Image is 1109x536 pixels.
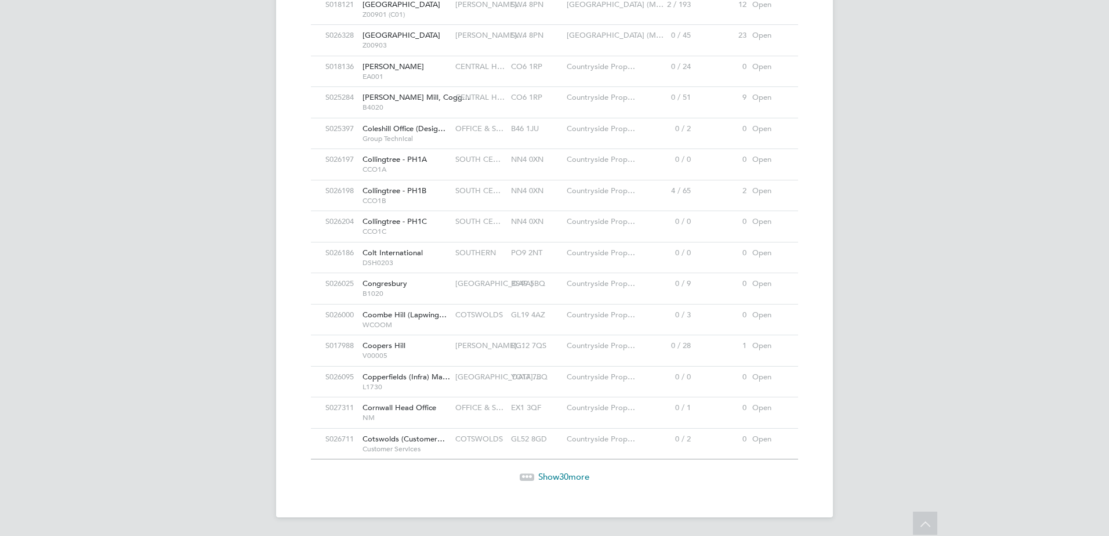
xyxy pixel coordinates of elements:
span: Cornwall Head Office [363,403,436,412]
div: 0 [694,429,749,450]
div: S025397 [322,118,360,140]
span: Congresbury [363,278,407,288]
span: [PERSON_NAME]… [455,30,524,40]
div: 0 / 2 [638,118,694,140]
div: B46 1JU [508,118,564,140]
span: Countryside Prop… [567,434,635,444]
span: B1020 [363,289,450,298]
span: Countryside Prop… [567,403,635,412]
div: GL19 4AZ [508,305,564,326]
div: S026328 [322,25,360,46]
div: S026000 [322,305,360,326]
span: [PERSON_NAME] [363,61,424,71]
span: CENTRAL H… [455,61,505,71]
span: Show more [538,471,589,482]
div: 0 / 3 [638,305,694,326]
a: S018136[PERSON_NAME] EA001CENTRAL H…CO6 1RPCountryside Prop…0 / 240Open [322,56,787,66]
div: 2 [694,180,749,202]
span: WCOOM [363,320,450,329]
span: SOUTH CE… [455,216,501,226]
div: CO6 1RP [508,87,564,108]
span: [GEOGRAPHIC_DATA] (M… [567,30,664,40]
div: RG12 7QS [508,335,564,357]
span: Countryside Prop… [567,154,635,164]
div: NN4 0XN [508,180,564,202]
div: S026204 [322,211,360,233]
div: S018136 [322,56,360,78]
div: 0 [694,149,749,171]
div: Open [749,25,787,46]
a: S026711Cotswolds (Customer… Customer ServicesCOTSWOLDSGL52 8GDCountryside Prop…0 / 20Open [322,428,787,438]
div: 0 / 0 [638,367,694,388]
span: Cotswolds (Customer… [363,434,445,444]
span: Countryside Prop… [567,92,635,102]
span: Collingtree - PH1B [363,186,426,195]
div: 0 / 0 [638,242,694,264]
span: Collingtree - PH1C [363,216,427,226]
div: 0 [694,273,749,295]
div: 0 / 0 [638,149,694,171]
span: Z00903 [363,41,450,50]
div: S026186 [322,242,360,264]
span: Collingtree - PH1A [363,154,427,164]
span: [GEOGRAPHIC_DATA] [363,30,440,40]
div: Open [749,367,787,388]
div: Open [749,56,787,78]
a: S025397Coleshill Office (Desig… Group TechnicalOFFICE & S…B46 1JUCountryside Prop…0 / 20Open [322,118,787,128]
span: Countryside Prop… [567,372,635,382]
span: Copperfields (Infra) Ma… [363,372,450,382]
div: 9 [694,87,749,108]
span: EA001 [363,72,450,81]
div: S026198 [322,180,360,202]
span: Countryside Prop… [567,61,635,71]
div: 0 / 9 [638,273,694,295]
span: NM [363,413,450,422]
div: BS49 5BQ [508,273,564,295]
a: S026198Collingtree - PH1B CCO1BSOUTH CE…NN4 0XNCountryside Prop…4 / 652Open [322,180,787,190]
span: CCO1A [363,165,450,174]
div: NN4 0XN [508,211,564,233]
span: Countryside Prop… [567,341,635,350]
span: Countryside Prop… [567,248,635,258]
div: 0 [694,118,749,140]
span: Coopers Hill [363,341,405,350]
span: Z00901 (C01) [363,10,450,19]
div: Open [749,118,787,140]
div: 0 [694,242,749,264]
div: Open [749,180,787,202]
span: SOUTH CE… [455,154,501,164]
span: 30 [559,471,568,482]
a: S027311Cornwall Head Office NMOFFICE & S…EX1 3QFCountryside Prop…0 / 10Open [322,397,787,407]
span: COTSWOLDS [455,434,503,444]
span: Coleshill Office (Desig… [363,124,445,133]
div: S025284 [322,87,360,108]
span: Countryside Prop… [567,310,635,320]
span: CCO1B [363,196,450,205]
span: [GEOGRAPHIC_DATA]… [455,372,541,382]
div: Open [749,429,787,450]
span: SOUTHERN [455,248,496,258]
span: [PERSON_NAME] Mill, Cogg… [363,92,470,102]
a: S026000Coombe Hill (Lapwing… WCOOMCOTSWOLDSGL19 4AZCountryside Prop…0 / 30Open [322,304,787,314]
span: Countryside Prop… [567,186,635,195]
span: Coombe Hill (Lapwing… [363,310,447,320]
div: Open [749,305,787,326]
a: S026328[GEOGRAPHIC_DATA] Z00903[PERSON_NAME]…SW4 8PN[GEOGRAPHIC_DATA] (M…0 / 4523Open [322,24,787,34]
div: 0 / 45 [638,25,694,46]
div: 1 [694,335,749,357]
a: S025284[PERSON_NAME] Mill, Cogg… B4020CENTRAL H…CO6 1RPCountryside Prop…0 / 519Open [322,86,787,96]
a: S026095Copperfields (Infra) Ma… L1730[GEOGRAPHIC_DATA]…YO17 7BQCountryside Prop…0 / 00Open [322,366,787,376]
div: EX1 3QF [508,397,564,419]
span: L1730 [363,382,450,392]
span: Customer Services [363,444,450,454]
div: Open [749,87,787,108]
div: 4 / 65 [638,180,694,202]
span: Group Technical [363,134,450,143]
div: 0 / 28 [638,335,694,357]
div: 0 [694,56,749,78]
div: 23 [694,25,749,46]
div: 0 / 1 [638,397,694,419]
div: 0 [694,305,749,326]
span: Countryside Prop… [567,278,635,288]
div: Open [749,397,787,419]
